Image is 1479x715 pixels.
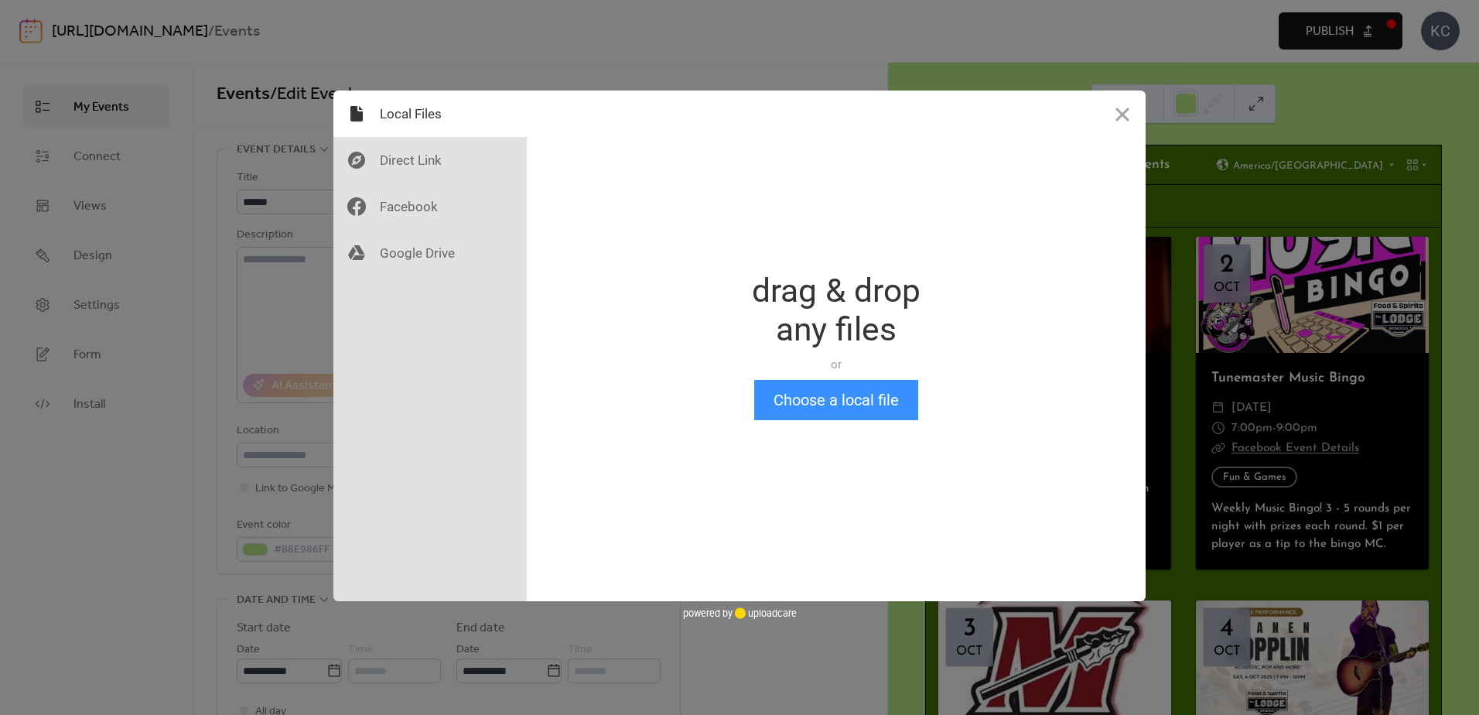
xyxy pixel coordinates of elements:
div: Direct Link [333,137,527,183]
a: uploadcare [733,607,797,619]
button: Close [1099,91,1146,137]
div: powered by [683,601,797,624]
div: Facebook [333,183,527,230]
div: drag & drop any files [752,272,921,349]
div: Local Files [333,91,527,137]
div: Google Drive [333,230,527,276]
div: or [752,357,921,372]
button: Choose a local file [754,380,918,420]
